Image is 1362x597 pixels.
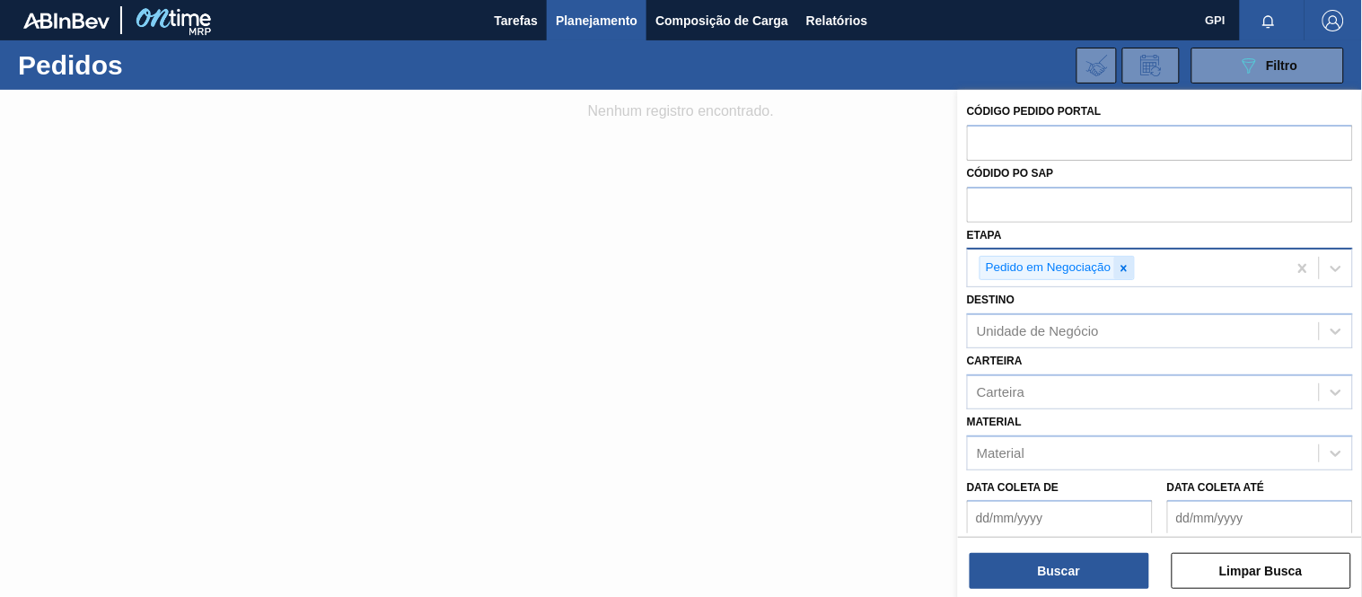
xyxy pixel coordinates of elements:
[967,105,1102,118] label: Código Pedido Portal
[977,384,1024,399] div: Carteira
[1122,48,1180,83] div: Solicitação de Revisão de Pedidos
[806,10,867,31] span: Relatórios
[1191,48,1344,83] button: Filtro
[977,445,1024,461] div: Material
[967,167,1054,180] label: Códido PO SAP
[23,13,110,29] img: TNhmsLtSVTkK8tSr43FrP2fwEKptu5GPRR3wAAAABJRU5ErkJggg==
[1167,481,1264,494] label: Data coleta até
[977,324,1099,339] div: Unidade de Negócio
[1322,10,1344,31] img: Logout
[967,294,1015,306] label: Destino
[967,481,1059,494] label: Data coleta de
[967,500,1153,536] input: dd/mm/yyyy
[967,355,1023,367] label: Carteira
[1076,48,1117,83] div: Importar Negociações dos Pedidos
[980,257,1114,279] div: Pedido em Negociação
[556,10,637,31] span: Planejamento
[967,229,1002,241] label: Etapa
[1267,58,1298,73] span: Filtro
[655,10,788,31] span: Composição de Carga
[1240,8,1297,33] button: Notificações
[494,10,538,31] span: Tarefas
[18,55,276,75] h1: Pedidos
[967,416,1022,428] label: Material
[1167,500,1353,536] input: dd/mm/yyyy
